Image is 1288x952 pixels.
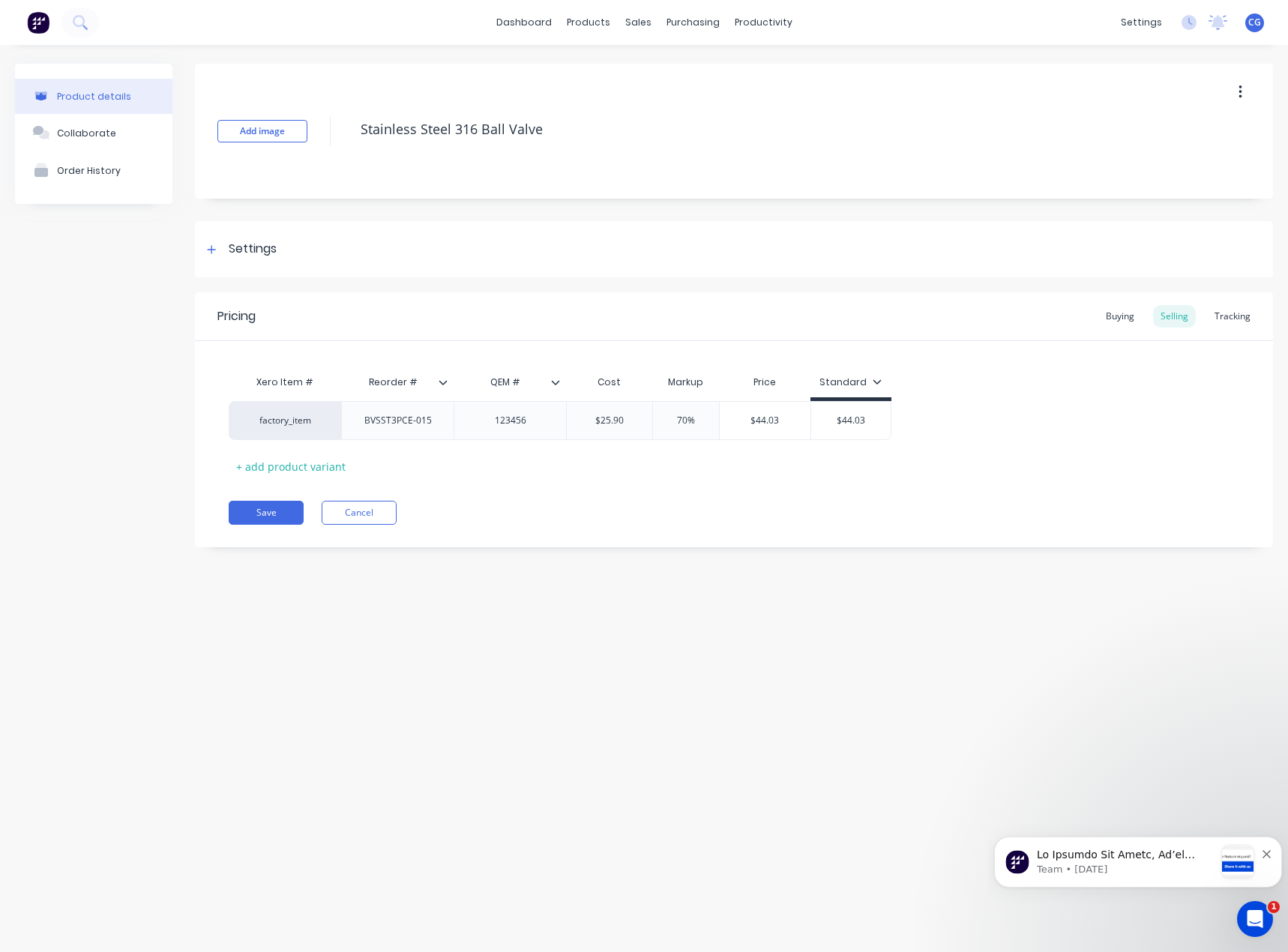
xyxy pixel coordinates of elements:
[217,120,307,142] button: Add image
[244,414,326,427] div: factory_item
[473,411,548,430] div: 123456
[567,402,652,439] div: $25.90
[659,11,727,34] div: purchasing
[454,364,557,401] div: QEM #
[229,501,304,525] button: Save
[322,501,397,525] button: Cancel
[652,367,719,397] div: Markup
[719,367,810,397] div: Price
[57,127,116,139] div: Collaborate
[1153,305,1196,328] div: Selling
[217,307,256,325] div: Pricing
[988,807,1288,912] iframe: Intercom notifications message
[454,367,566,397] div: QEM #
[1237,901,1273,937] iframe: Intercom live chat
[352,411,444,430] div: BVSST3PCE-015
[811,402,891,439] div: $44.03
[353,112,1179,147] textarea: Stainless Steel 316 Ball Valve
[559,11,618,34] div: products
[819,376,882,389] div: Standard
[57,165,121,176] div: Order History
[566,367,652,397] div: Cost
[15,79,172,114] button: Product details
[1207,305,1258,328] div: Tracking
[648,402,723,439] div: 70%
[229,367,341,397] div: Xero Item #
[49,42,226,814] span: Lo Ipsumdo Sit Ametc, Ad’el seddoe tem inci utlabore etdolor magnaaliq en admi veni quisnost exe ...
[229,455,353,478] div: + add product variant
[1248,16,1261,29] span: CG
[1113,11,1170,34] div: settings
[720,402,810,439] div: $44.03
[618,11,659,34] div: sales
[341,364,445,401] div: Reorder #
[1268,901,1280,913] span: 1
[274,40,283,52] button: Dismiss notification
[57,91,131,102] div: Product details
[341,367,454,397] div: Reorder #
[15,114,172,151] button: Collaborate
[15,151,172,189] button: Order History
[727,11,800,34] div: productivity
[49,56,226,70] p: Message from Team, sent 1w ago
[229,240,277,259] div: Settings
[1098,305,1142,328] div: Buying
[27,11,49,34] img: Factory
[229,401,891,440] div: factory_itemBVSST3PCE-015123456$25.9070%$44.03$44.03
[489,11,559,34] a: dashboard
